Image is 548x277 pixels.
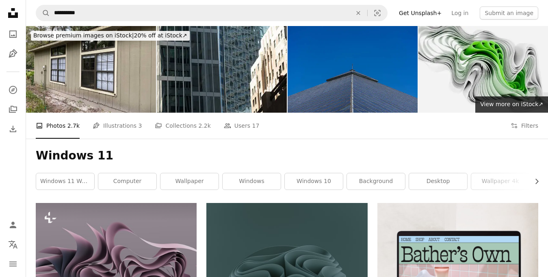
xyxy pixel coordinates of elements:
[224,113,260,139] a: Users 17
[5,121,21,137] a: Download History
[480,7,538,20] button: Submit an image
[5,256,21,272] button: Menu
[223,173,281,190] a: windows
[475,96,548,113] a: View more on iStock↗
[5,26,21,42] a: Photos
[394,7,446,20] a: Get Unsplash+
[36,5,50,21] button: Search Unsplash
[349,5,367,21] button: Clear
[36,173,94,190] a: windows 11 wallpaper
[529,173,538,190] button: scroll list to the right
[347,173,405,190] a: background
[33,32,134,39] span: Browse premium images on iStock |
[446,7,473,20] a: Log in
[252,121,260,130] span: 17
[288,26,418,113] img: Symmetrical glass windows of a building
[26,26,195,46] a: Browse premium images on iStock|20% off at iStock↗
[157,26,287,113] img: A close-up shot of modern glass skyscrapers, showcasing the architectural details and reflections...
[93,113,142,139] a: Illustrations 3
[98,173,156,190] a: computer
[26,26,156,113] img: View down side of 1980's wood frame home, with inefficient windows, rotting T1-11 siding and ceda...
[409,173,467,190] a: desktop
[480,101,543,107] span: View more on iStock ↗
[160,173,219,190] a: wallpaper
[33,32,187,39] span: 20% off at iStock ↗
[511,113,538,139] button: Filters
[5,46,21,62] a: Illustrations
[206,253,367,260] a: a computer generated image of an abstract design
[5,236,21,253] button: Language
[139,121,142,130] span: 3
[5,101,21,118] a: Collections
[36,148,538,163] h1: Windows 11
[368,5,387,21] button: Visual search
[471,173,529,190] a: wallpaper 4k
[5,217,21,233] a: Log in / Sign up
[198,121,210,130] span: 2.2k
[285,173,343,190] a: windows 10
[36,5,388,21] form: Find visuals sitewide
[5,82,21,98] a: Explore
[5,5,21,23] a: Home — Unsplash
[155,113,210,139] a: Collections 2.2k
[36,244,197,252] a: a computer generated image of an abstract design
